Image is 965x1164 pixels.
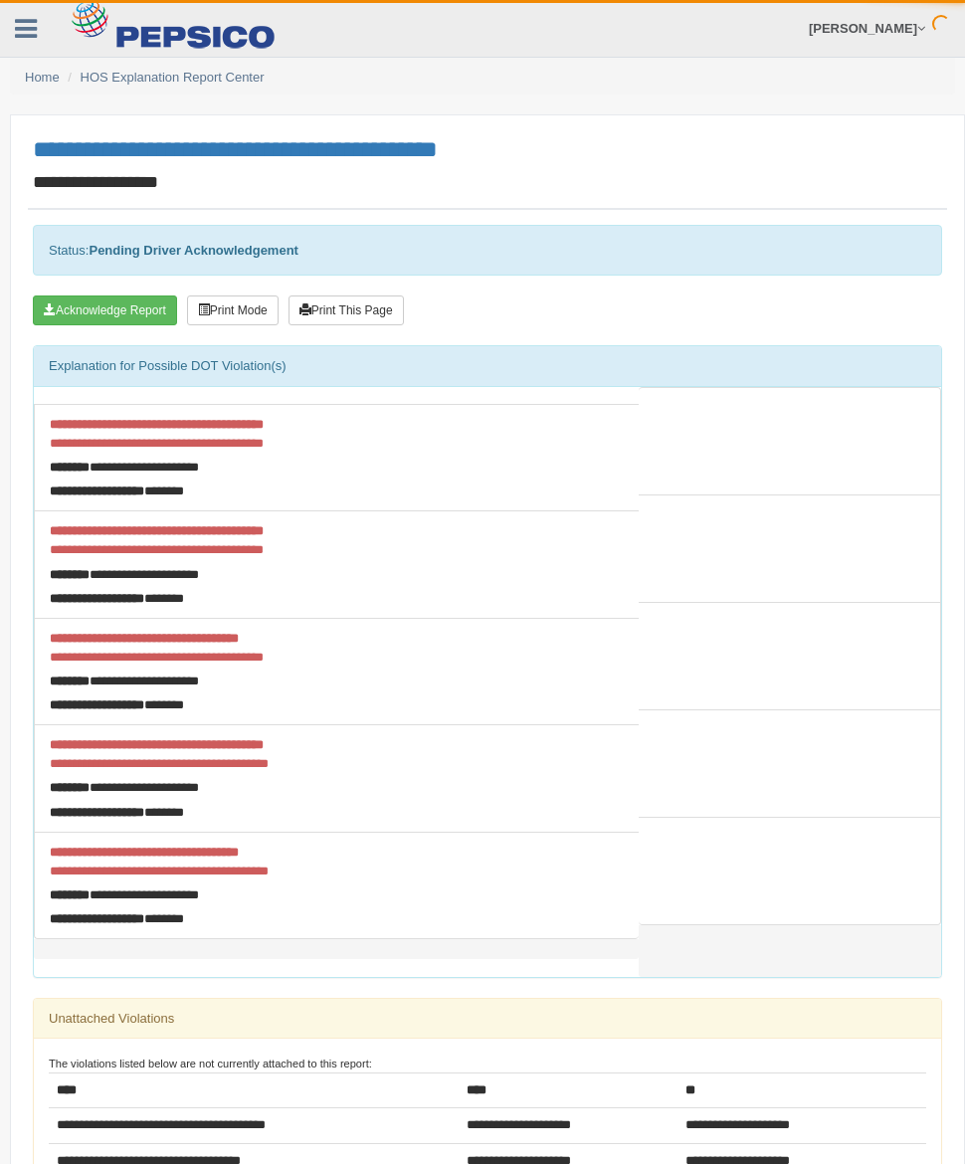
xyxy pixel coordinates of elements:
[89,243,297,258] strong: Pending Driver Acknowledgement
[49,1058,372,1069] small: The violations listed below are not currently attached to this report:
[34,346,941,386] div: Explanation for Possible DOT Violation(s)
[34,999,941,1039] div: Unattached Violations
[187,295,279,325] button: Print Mode
[25,70,60,85] a: Home
[33,225,942,276] div: Status:
[33,295,177,325] button: Acknowledge Receipt
[81,70,265,85] a: HOS Explanation Report Center
[289,295,404,325] button: Print This Page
